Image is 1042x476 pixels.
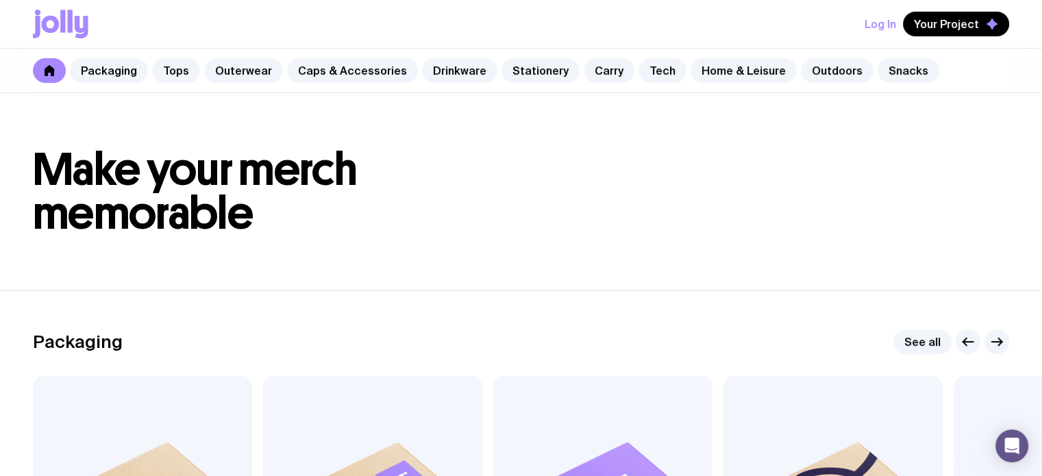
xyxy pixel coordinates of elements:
a: Carry [584,58,634,83]
button: Log In [865,12,896,36]
a: Caps & Accessories [287,58,418,83]
a: Outdoors [801,58,873,83]
a: See all [893,329,952,354]
h2: Packaging [33,331,123,352]
a: Stationery [501,58,580,83]
a: Outerwear [204,58,283,83]
span: Your Project [914,17,979,31]
span: Make your merch memorable [33,142,357,240]
a: Drinkware [422,58,497,83]
a: Packaging [70,58,148,83]
div: Open Intercom Messenger [995,429,1028,462]
button: Your Project [903,12,1009,36]
a: Snacks [878,58,939,83]
a: Tech [638,58,686,83]
a: Tops [152,58,200,83]
a: Home & Leisure [691,58,797,83]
